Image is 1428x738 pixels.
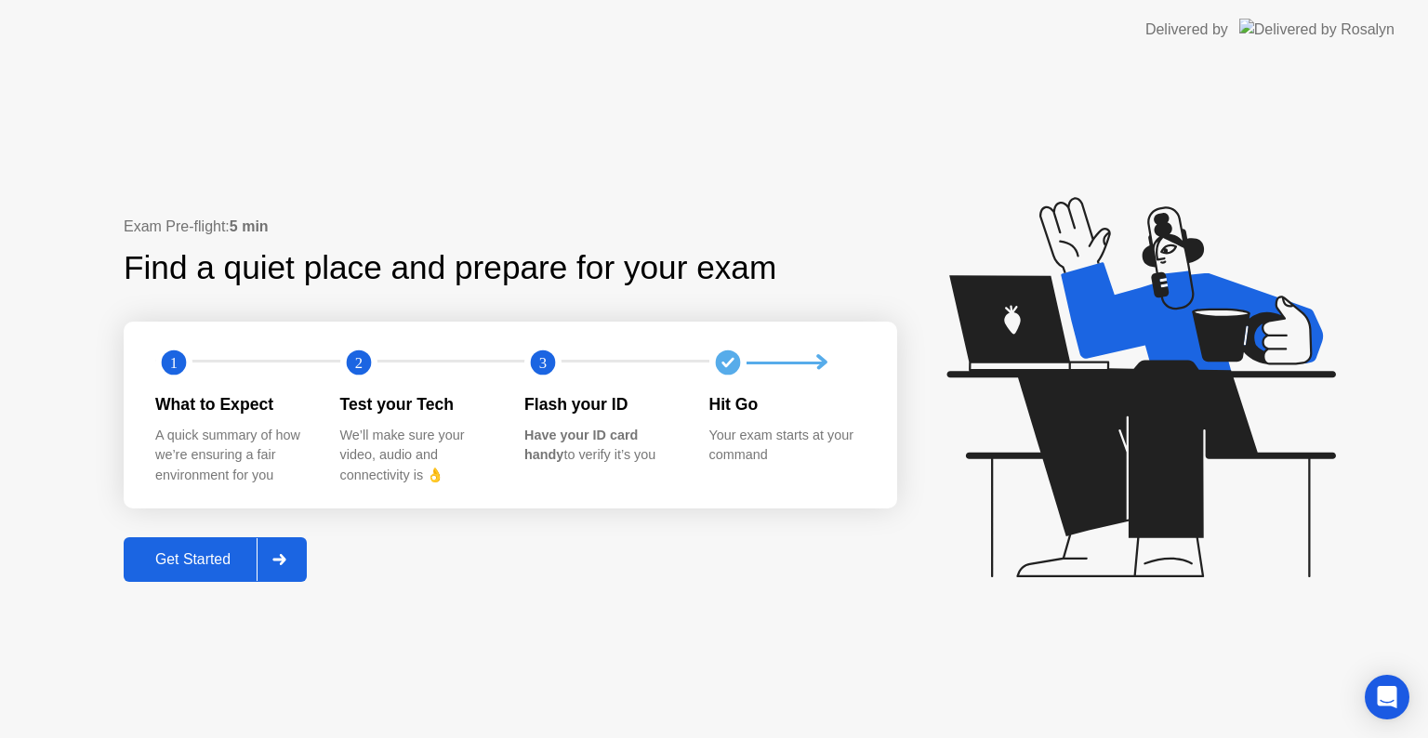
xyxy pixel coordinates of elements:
div: A quick summary of how we’re ensuring a fair environment for you [155,426,311,486]
b: 5 min [230,218,269,234]
b: Have your ID card handy [524,428,638,463]
div: Exam Pre-flight: [124,216,897,238]
button: Get Started [124,537,307,582]
text: 2 [354,354,362,372]
div: Open Intercom Messenger [1365,675,1409,719]
div: Flash your ID [524,392,680,416]
text: 3 [539,354,547,372]
img: Delivered by Rosalyn [1239,19,1395,40]
div: We’ll make sure your video, audio and connectivity is 👌 [340,426,496,486]
div: to verify it’s you [524,426,680,466]
div: Get Started [129,551,257,568]
div: Your exam starts at your command [709,426,865,466]
div: Hit Go [709,392,865,416]
div: Test your Tech [340,392,496,416]
text: 1 [170,354,178,372]
div: Find a quiet place and prepare for your exam [124,244,779,293]
div: What to Expect [155,392,311,416]
div: Delivered by [1145,19,1228,41]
